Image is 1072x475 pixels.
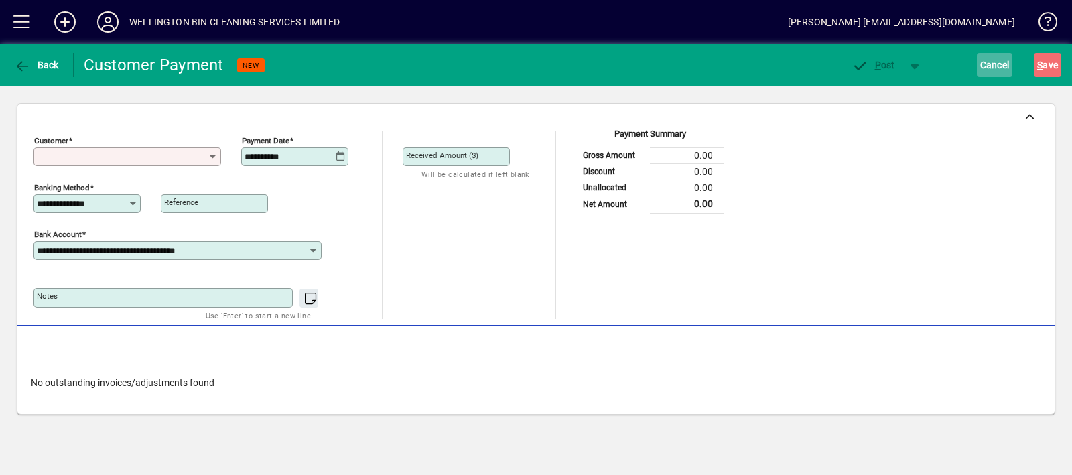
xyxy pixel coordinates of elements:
[37,291,58,301] mat-label: Notes
[206,308,311,323] mat-hint: Use 'Enter' to start a new line
[576,147,650,163] td: Gross Amount
[576,163,650,180] td: Discount
[243,61,259,70] span: NEW
[1028,3,1055,46] a: Knowledge Base
[576,127,724,147] div: Payment Summary
[576,196,650,212] td: Net Amount
[84,54,224,76] div: Customer Payment
[129,11,340,33] div: WELLINGTON BIN CLEANING SERVICES LIMITED
[421,166,529,182] mat-hint: Will be calculated if left blank
[845,53,902,77] button: Post
[44,10,86,34] button: Add
[576,131,724,214] app-page-summary-card: Payment Summary
[977,53,1013,77] button: Cancel
[1034,53,1061,77] button: Save
[1037,60,1043,70] span: S
[164,198,198,207] mat-label: Reference
[34,230,82,239] mat-label: Bank Account
[650,180,724,196] td: 0.00
[980,54,1010,76] span: Cancel
[1037,54,1058,76] span: ave
[14,60,59,70] span: Back
[650,163,724,180] td: 0.00
[576,180,650,196] td: Unallocated
[17,362,1055,403] div: No outstanding invoices/adjustments found
[650,147,724,163] td: 0.00
[11,53,62,77] button: Back
[34,136,68,145] mat-label: Customer
[242,136,289,145] mat-label: Payment Date
[852,60,895,70] span: ost
[788,11,1015,33] div: [PERSON_NAME] [EMAIL_ADDRESS][DOMAIN_NAME]
[406,151,478,160] mat-label: Received Amount ($)
[875,60,881,70] span: P
[650,196,724,212] td: 0.00
[86,10,129,34] button: Profile
[34,183,90,192] mat-label: Banking method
